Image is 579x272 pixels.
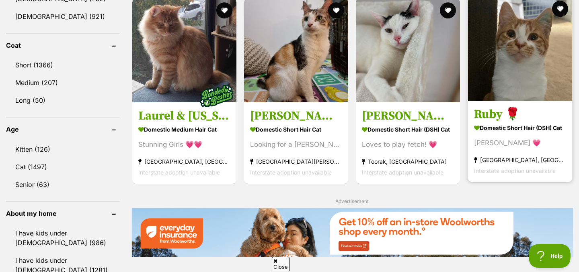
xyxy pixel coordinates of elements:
[474,122,566,134] strong: Domestic Short Hair (DSH) Cat
[552,1,568,17] button: favourite
[138,108,230,124] h3: Laurel & [US_STATE] 🌸🌸
[529,244,571,268] iframe: Help Scout Beacon - Open
[250,124,342,135] strong: Domestic Short Hair Cat
[6,74,119,91] a: Medium (207)
[468,101,572,182] a: Ruby 🌹 Domestic Short Hair (DSH) Cat [PERSON_NAME] 💗 [GEOGRAPHIC_DATA], [GEOGRAPHIC_DATA] Interst...
[272,257,289,271] span: Close
[244,102,348,184] a: [PERSON_NAME] Domestic Short Hair Cat Looking for a [PERSON_NAME] Home [GEOGRAPHIC_DATA][PERSON_N...
[474,138,566,148] div: [PERSON_NAME] 💗
[250,156,342,167] strong: [GEOGRAPHIC_DATA][PERSON_NAME], [GEOGRAPHIC_DATA]
[216,2,232,18] button: favourite
[440,2,456,18] button: favourite
[6,225,119,251] a: I have kids under [DEMOGRAPHIC_DATA] (986)
[138,139,230,150] div: Stunning Girls 💗💗
[138,156,230,167] strong: [GEOGRAPHIC_DATA], [GEOGRAPHIC_DATA]
[138,124,230,135] strong: Domestic Medium Hair Cat
[362,139,454,150] div: Loves to play fetch! 💗
[362,156,454,167] strong: Toorak, [GEOGRAPHIC_DATA]
[6,57,119,73] a: Short (1366)
[138,169,220,176] span: Interstate adoption unavailable
[250,139,342,150] div: Looking for a [PERSON_NAME] Home
[335,198,369,204] span: Advertisement
[250,108,342,124] h3: [PERSON_NAME]
[6,92,119,109] a: Long (50)
[6,210,119,217] header: About my home
[131,208,573,258] a: Everyday Insurance promotional banner
[6,158,119,175] a: Cat (1497)
[131,208,573,257] img: Everyday Insurance promotional banner
[362,169,443,176] span: Interstate adoption unavailable
[250,169,332,176] span: Interstate adoption unavailable
[328,2,344,18] button: favourite
[6,8,119,25] a: [DEMOGRAPHIC_DATA] (921)
[474,167,556,174] span: Interstate adoption unavailable
[6,141,119,158] a: Kitten (126)
[6,42,119,49] header: Coat
[362,124,454,135] strong: Domestic Short Hair (DSH) Cat
[132,102,236,184] a: Laurel & [US_STATE] 🌸🌸 Domestic Medium Hair Cat Stunning Girls 💗💗 [GEOGRAPHIC_DATA], [GEOGRAPHIC_...
[6,176,119,193] a: Senior (63)
[6,126,119,133] header: Age
[356,102,460,184] a: [PERSON_NAME] 🌷🌷🌷 Domestic Short Hair (DSH) Cat Loves to play fetch! 💗 Toorak, [GEOGRAPHIC_DATA] ...
[196,76,236,116] img: bonded besties
[362,108,454,124] h3: [PERSON_NAME] 🌷🌷🌷
[474,107,566,122] h3: Ruby 🌹
[474,154,566,165] strong: [GEOGRAPHIC_DATA], [GEOGRAPHIC_DATA]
